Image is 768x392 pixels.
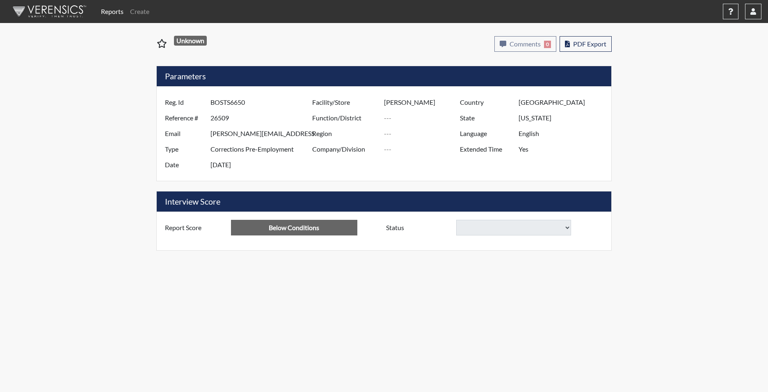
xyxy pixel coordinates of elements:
input: --- [210,126,314,141]
label: Report Score [159,220,231,235]
label: Date [159,157,210,173]
input: --- [519,141,609,157]
input: --- [384,141,462,157]
label: Language [454,126,519,141]
div: Document a decision to hire or decline a candiate [380,220,609,235]
label: Reg. Id [159,95,210,110]
input: --- [519,110,609,126]
label: Function/District [306,110,384,126]
label: Email [159,126,210,141]
input: --- [210,157,314,173]
button: Comments0 [494,36,556,52]
span: 0 [544,41,551,48]
span: Comments [510,40,541,48]
label: State [454,110,519,126]
label: Status [380,220,456,235]
input: --- [384,110,462,126]
label: Facility/Store [306,95,384,110]
input: --- [210,141,314,157]
label: Country [454,95,519,110]
label: Type [159,141,210,157]
label: Region [306,126,384,141]
h5: Parameters [157,66,611,86]
input: --- [519,95,609,110]
input: --- [231,220,357,235]
button: PDF Export [560,36,612,52]
input: --- [384,95,462,110]
span: Unknown [174,36,207,46]
span: PDF Export [573,40,606,48]
input: --- [210,95,314,110]
label: Reference # [159,110,210,126]
a: Create [127,3,153,20]
label: Company/Division [306,141,384,157]
label: Extended Time [454,141,519,157]
input: --- [519,126,609,141]
input: --- [384,126,462,141]
input: --- [210,110,314,126]
h5: Interview Score [157,191,611,212]
a: Reports [98,3,127,20]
